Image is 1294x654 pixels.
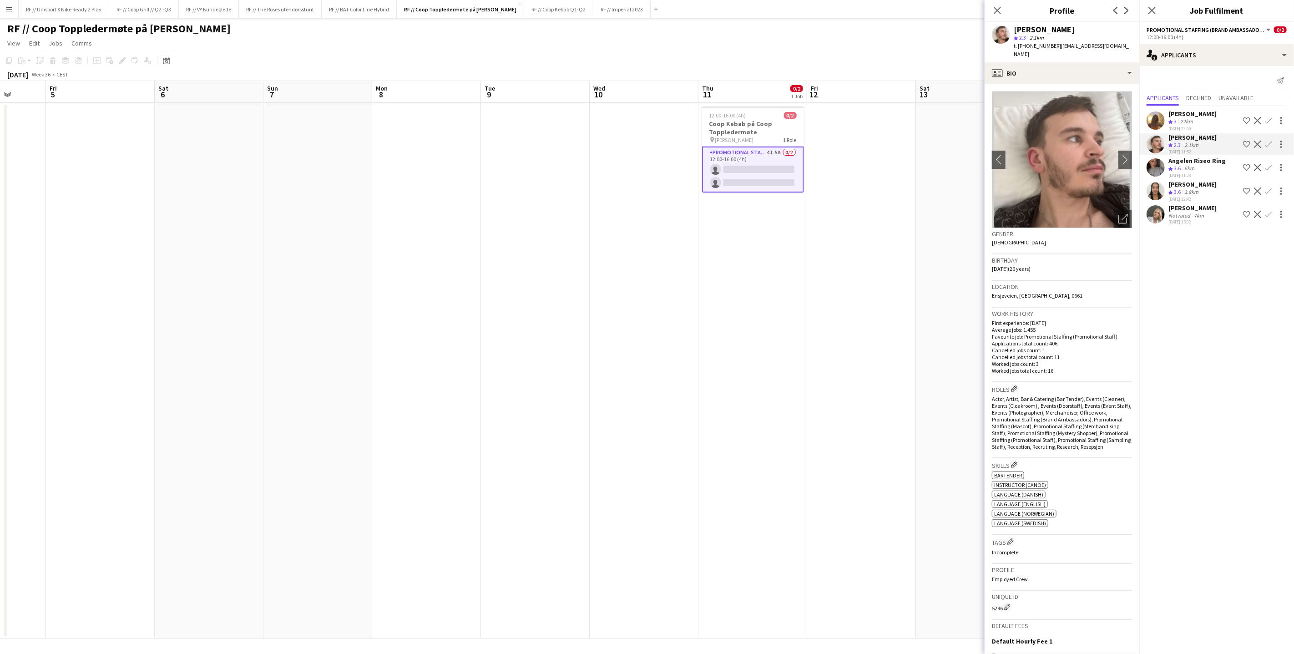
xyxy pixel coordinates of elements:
div: [PERSON_NAME] [1014,25,1075,34]
div: 12:00-16:00 (4h)0/2Coop Kebab på Coop Toppledermøte [PERSON_NAME]1 RolePromotional Staffing (Bran... [702,106,804,193]
button: RF // Coop Toppledermøte på [PERSON_NAME] [397,0,524,18]
a: View [4,37,24,49]
div: [DATE] 11:52 [1168,149,1217,155]
span: Edit [29,39,40,47]
span: Mon [376,84,388,92]
span: [DATE] (26 years) [992,265,1031,272]
span: Ensjøveien, [GEOGRAPHIC_DATA], 0661 [992,292,1082,299]
span: Declined [1186,95,1211,101]
p: Cancelled jobs total count: 11 [992,354,1132,360]
p: Worked jobs total count: 16 [992,367,1132,374]
span: 7 [266,89,278,100]
span: 3.6 [1174,165,1181,172]
p: Applications total count: 406 [992,340,1132,347]
h3: Coop Kebab på Coop Toppledermøte [702,120,804,136]
div: [DATE] 22:00 [1168,126,1217,132]
span: 0/2 [784,112,797,119]
div: [DATE] 15:32 [1168,219,1217,225]
span: Wed [593,84,605,92]
span: Thu [702,84,713,92]
div: Open photos pop-in [1114,210,1132,228]
span: 3.6 [1174,188,1181,195]
span: 1 Role [783,137,797,143]
span: 2.3 [1174,142,1181,148]
span: 9 [483,89,495,100]
span: Comms [71,39,92,47]
h3: Location [992,283,1132,291]
p: First experience: [DATE] [992,319,1132,326]
span: Language (Danish) [994,491,1043,498]
div: [DATE] 12:42 [1168,196,1217,202]
span: [DEMOGRAPHIC_DATA] [992,239,1046,246]
h3: Tags [992,537,1132,547]
span: Sat [920,84,930,92]
span: 3 [1174,118,1177,125]
button: RF // Coop Grill // Q2 -Q3 [109,0,179,18]
p: Cancelled jobs count: 1 [992,347,1132,354]
div: 6km [1183,165,1196,172]
div: 2.1km [1183,142,1200,149]
span: t. [PHONE_NUMBER] [1014,42,1061,49]
span: 13 [918,89,930,100]
span: 5 [48,89,57,100]
img: Crew avatar or photo [992,91,1132,228]
p: Employed Crew [992,576,1132,583]
div: [DATE] 11:23 [1168,172,1226,178]
div: [PERSON_NAME] [1168,110,1217,118]
span: Fri [811,84,818,92]
div: [PERSON_NAME] [1168,204,1217,212]
button: RF // BAT Color Line Hybrid [322,0,397,18]
button: RF // VY Kundeglede [179,0,239,18]
p: Average jobs: 1.455 [992,326,1132,333]
span: 0/2 [1274,26,1287,33]
span: Jobs [49,39,62,47]
h3: Skills [992,460,1132,470]
span: 12:00-16:00 (4h) [709,112,746,119]
div: 5296 [992,603,1132,612]
span: View [7,39,20,47]
span: Sun [267,84,278,92]
span: Tue [485,84,495,92]
div: [DATE] [7,70,28,79]
button: RF // Unisport X Nike Ready 2 Play [19,0,109,18]
span: 10 [592,89,605,100]
button: RF // The Roses utendørsstunt [239,0,322,18]
p: Incomplete [992,549,1132,556]
div: 12:00-16:00 (4h) [1147,34,1287,41]
span: Applicants [1147,95,1179,101]
p: Worked jobs count: 3 [992,360,1132,367]
a: Edit [25,37,43,49]
span: 11 [701,89,713,100]
div: Not rated [1168,212,1192,219]
span: Week 36 [30,71,53,78]
span: Fri [50,84,57,92]
div: Angelen Riseo Ring [1168,157,1226,165]
h3: Default fees [992,622,1132,630]
div: CEST [56,71,68,78]
span: | [EMAIL_ADDRESS][DOMAIN_NAME] [1014,42,1129,57]
span: 6 [157,89,168,100]
button: Promotional Staffing (Brand Ambassadors) [1147,26,1272,33]
span: Sat [158,84,168,92]
div: Applicants [1139,44,1294,66]
div: 7km [1192,212,1206,219]
h3: Profile [992,566,1132,574]
a: Jobs [45,37,66,49]
p: Favourite job: Promotional Staffing (Promotional Staff) [992,333,1132,340]
a: Comms [68,37,96,49]
div: [PERSON_NAME] [1168,180,1217,188]
div: 22km [1178,118,1195,126]
h3: Job Fulfilment [1139,5,1294,16]
span: Language (English) [994,501,1046,507]
h3: Work history [992,309,1132,318]
div: 3.8km [1183,188,1200,196]
h3: Default Hourly Fee 1 [992,637,1052,645]
span: 12 [809,89,818,100]
h3: Unique ID [992,593,1132,601]
span: Language (Norwegian) [994,510,1054,517]
span: 2.1km [1028,34,1046,41]
span: [PERSON_NAME] [715,137,754,143]
h1: RF // Coop Toppledermøte på [PERSON_NAME] [7,22,231,35]
button: RF // Coop Kebab Q1-Q2 [524,0,593,18]
span: Unavailable [1218,95,1254,101]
